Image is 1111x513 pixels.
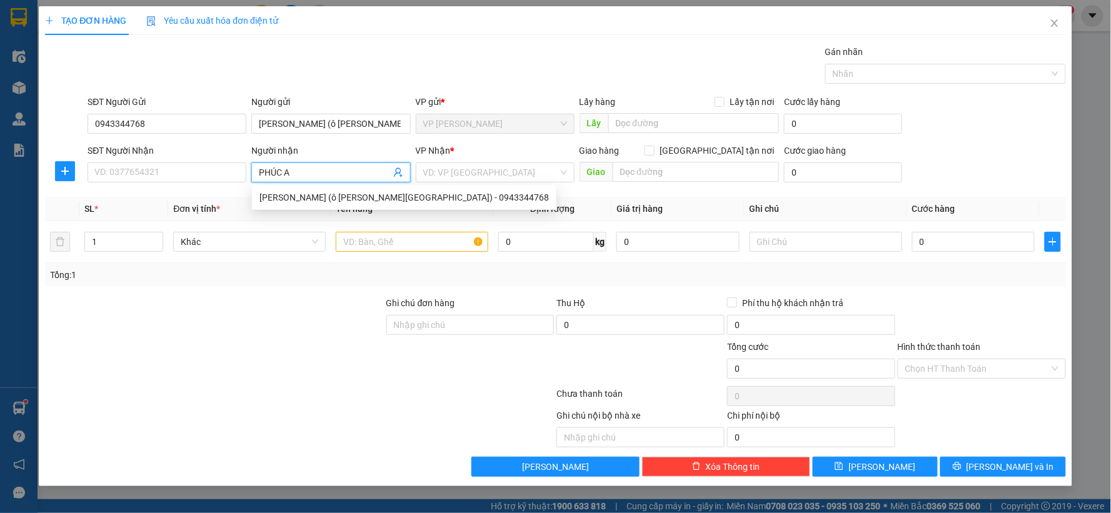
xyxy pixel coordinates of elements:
button: plus [1045,232,1060,252]
input: Ghi Chú [750,232,902,252]
span: Giá trị hàng [616,204,663,214]
span: Lấy hàng [580,97,616,107]
div: Người gửi [251,95,410,109]
span: VP Nhận [416,146,451,156]
div: Chưa thanh toán [555,387,726,409]
span: up [153,234,160,242]
span: TẠO ĐƠN HÀNG [45,16,126,26]
input: Ghi chú đơn hàng [386,315,555,335]
span: down [153,243,160,251]
label: Cước giao hàng [784,146,846,156]
span: Phí thu hộ khách nhận trả [737,296,848,310]
span: SL [84,204,94,214]
input: Cước lấy hàng [784,114,902,134]
span: plus [56,166,74,176]
span: Thu Hộ [556,298,585,308]
input: Cước giao hàng [784,162,902,182]
span: Xóa Thông tin [706,460,760,474]
label: Hình thức thanh toán [898,342,981,352]
span: Increase Value [149,232,163,242]
div: Chi phí nội bộ [727,409,895,427]
th: Ghi chú [745,197,907,221]
div: SĐT Người Nhận [88,144,246,157]
span: Đơn vị tính [173,204,220,214]
input: Dọc đường [613,162,780,182]
span: Khác [181,232,318,251]
button: Close [1037,6,1072,41]
div: ngọc hải (ô tô phúc hải) - 0943344768 [252,187,556,207]
div: SĐT Người Gửi [88,95,246,109]
label: Cước lấy hàng [784,97,840,107]
span: VP Hà Huy Tập [423,114,567,133]
span: user-add [393,167,403,177]
div: Tổng: 1 [50,268,429,282]
span: Lấy [580,113,608,133]
button: delete [50,232,70,252]
div: Người nhận [251,144,410,157]
button: deleteXóa Thông tin [642,457,810,477]
span: Tổng cước [727,342,768,352]
span: Yêu cầu xuất hóa đơn điện tử [146,16,278,26]
button: plus [55,161,75,181]
span: close [1050,18,1060,28]
label: Ghi chú đơn hàng [386,298,455,308]
label: Gán nhãn [825,47,863,57]
span: Lấy tận nơi [725,95,779,109]
img: icon [146,16,156,26]
span: Cước hàng [912,204,955,214]
span: printer [953,462,962,472]
input: Nhập ghi chú [556,427,725,447]
span: Giao hàng [580,146,620,156]
button: save[PERSON_NAME] [813,457,938,477]
div: Ghi chú nội bộ nhà xe [556,409,725,427]
span: [PERSON_NAME] [522,460,589,474]
span: Decrease Value [149,242,163,251]
input: VD: Bàn, Ghế [336,232,488,252]
span: [PERSON_NAME] và In [967,460,1054,474]
span: plus [45,16,54,25]
span: Giao [580,162,613,182]
span: kg [594,232,606,252]
div: VP gửi [416,95,575,109]
button: [PERSON_NAME] [471,457,640,477]
input: Dọc đường [608,113,780,133]
span: delete [692,462,701,472]
button: printer[PERSON_NAME] và In [940,457,1066,477]
div: [PERSON_NAME] (ô [PERSON_NAME][GEOGRAPHIC_DATA]) - 0943344768 [259,191,549,204]
span: plus [1045,237,1060,247]
span: save [835,462,843,472]
span: [GEOGRAPHIC_DATA] tận nơi [655,144,779,157]
input: 0 [616,232,740,252]
span: [PERSON_NAME] [848,460,915,474]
